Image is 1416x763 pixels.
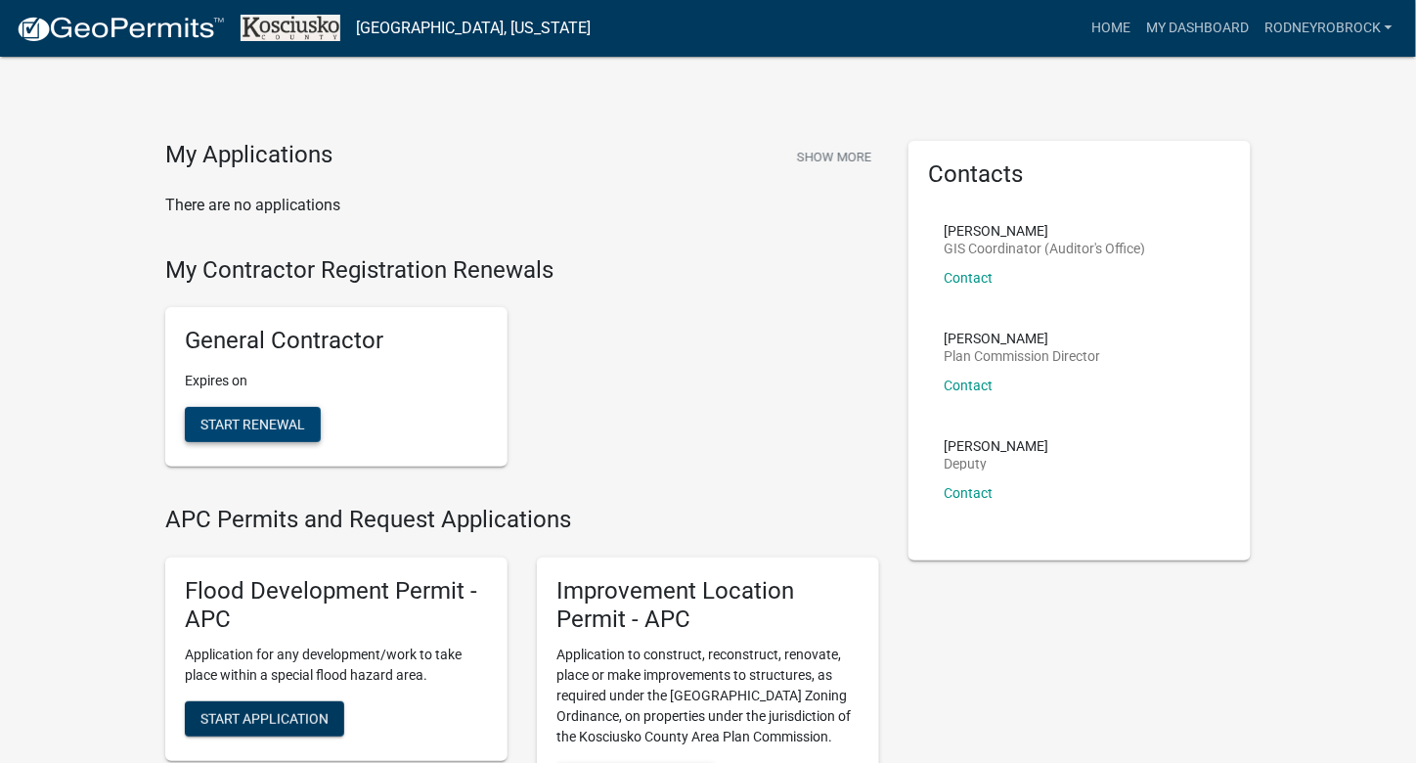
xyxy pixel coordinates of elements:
[1138,10,1257,47] a: My Dashboard
[185,701,344,737] button: Start Application
[165,194,879,217] p: There are no applications
[944,439,1048,453] p: [PERSON_NAME]
[185,371,488,391] p: Expires on
[556,645,860,747] p: Application to construct, reconstruct, renovate, place or make improvements to structures, as req...
[185,645,488,686] p: Application for any development/work to take place within a special flood hazard area.
[1084,10,1138,47] a: Home
[241,15,340,41] img: Kosciusko County, Indiana
[185,577,488,634] h5: Flood Development Permit - APC
[944,224,1145,238] p: [PERSON_NAME]
[200,711,329,727] span: Start Application
[789,141,879,173] button: Show More
[928,160,1231,189] h5: Contacts
[944,242,1145,255] p: GIS Coordinator (Auditor's Office)
[944,378,993,393] a: Contact
[165,256,879,483] wm-registration-list-section: My Contractor Registration Renewals
[185,407,321,442] button: Start Renewal
[944,270,993,286] a: Contact
[165,506,879,534] h4: APC Permits and Request Applications
[356,12,591,45] a: [GEOGRAPHIC_DATA], [US_STATE]
[185,327,488,355] h5: General Contractor
[944,332,1100,345] p: [PERSON_NAME]
[165,141,332,170] h4: My Applications
[200,417,305,432] span: Start Renewal
[1257,10,1400,47] a: RODNEYROBROCK
[944,349,1100,363] p: Plan Commission Director
[556,577,860,634] h5: Improvement Location Permit - APC
[165,256,879,285] h4: My Contractor Registration Renewals
[944,485,993,501] a: Contact
[944,457,1048,471] p: Deputy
